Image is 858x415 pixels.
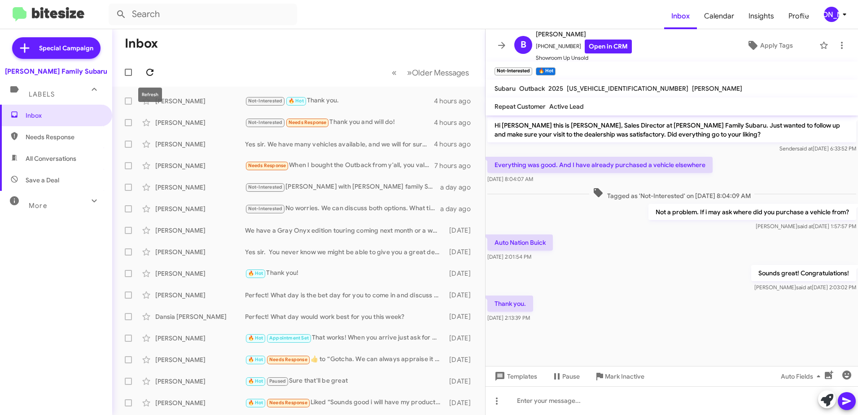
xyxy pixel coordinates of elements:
[245,268,445,278] div: Thank you!
[248,335,263,341] span: 🔥 Hot
[824,7,839,22] div: [PERSON_NAME]
[440,204,478,213] div: a day ago
[536,40,632,53] span: [PHONE_NUMBER]
[544,368,587,384] button: Pause
[155,269,245,278] div: [PERSON_NAME]
[562,368,580,384] span: Pause
[26,176,59,185] span: Save a Deal
[445,312,478,321] div: [DATE]
[26,154,76,163] span: All Conversations
[605,368,644,384] span: Mark Inactive
[155,97,245,106] div: [PERSON_NAME]
[26,111,102,120] span: Inbox
[724,37,815,53] button: Apply Tags
[155,291,245,300] div: [PERSON_NAME]
[756,223,856,230] span: [PERSON_NAME] [DATE] 1:57:57 PM
[248,357,263,362] span: 🔥 Hot
[781,368,824,384] span: Auto Fields
[269,335,309,341] span: Appointment Set
[386,63,402,82] button: Previous
[245,333,445,343] div: That works! When you arrive just ask for my product specialist, [PERSON_NAME].
[495,102,546,110] span: Repeat Customer
[487,176,533,182] span: [DATE] 8:04:07 AM
[289,98,304,104] span: 🔥 Hot
[445,291,478,300] div: [DATE]
[248,163,286,168] span: Needs Response
[751,265,856,281] p: Sounds great! Congratulations!
[138,88,162,102] div: Refresh
[155,118,245,127] div: [PERSON_NAME]
[495,84,516,93] span: Subaru
[245,182,440,192] div: [PERSON_NAME] with [PERSON_NAME] family Subaru
[760,37,793,53] span: Apply Tags
[269,357,307,362] span: Needs Response
[796,284,812,291] span: said at
[155,204,245,213] div: [PERSON_NAME]
[392,67,397,78] span: «
[269,400,307,406] span: Needs Response
[664,3,697,29] a: Inbox
[741,3,781,29] a: Insights
[585,40,632,53] a: Open in CRM
[245,203,440,214] div: No worries. We can discuss both options. What time [DATE] would like to come back in?
[549,102,584,110] span: Active Lead
[434,140,478,149] div: 4 hours ago
[248,378,263,384] span: 🔥 Hot
[248,184,283,190] span: Not-Interested
[487,157,713,173] p: Everything was good. And I have already purchased a vehicle elsewhere
[521,38,526,52] span: B
[387,63,474,82] nav: Page navigation example
[445,377,478,386] div: [DATE]
[5,67,107,76] div: [PERSON_NAME] Family Subaru
[434,161,478,170] div: 7 hours ago
[29,202,47,210] span: More
[548,84,563,93] span: 2025
[536,67,555,75] small: 🔥 Hot
[402,63,474,82] button: Next
[245,140,434,149] div: Yes sir. We have many vehicles available, and we will for sure find you that perfect one!
[487,234,553,251] p: Auto Nation Buick
[245,96,434,106] div: Thank you.
[781,3,816,29] span: Profile
[412,68,469,78] span: Older Messages
[587,368,652,384] button: Mark Inactive
[155,355,245,364] div: [PERSON_NAME]
[445,398,478,407] div: [DATE]
[536,29,632,40] span: [PERSON_NAME]
[697,3,741,29] a: Calendar
[434,97,478,106] div: 4 hours ago
[39,44,93,53] span: Special Campaign
[692,84,742,93] span: [PERSON_NAME]
[155,334,245,343] div: [PERSON_NAME]
[245,226,445,235] div: We have a Gray Onyx edition touring coming next month or a white and blue Regular Onyx edition co...
[493,368,537,384] span: Templates
[567,84,688,93] span: [US_VEHICLE_IDENTIFICATION_NUMBER]
[486,368,544,384] button: Templates
[155,377,245,386] div: [PERSON_NAME]
[109,4,297,25] input: Search
[155,226,245,235] div: [PERSON_NAME]
[434,118,478,127] div: 4 hours ago
[269,378,286,384] span: Paused
[519,84,545,93] span: Outback
[245,397,445,408] div: Liked “Sounds good i will have my product specialist give you a call between those hours”
[774,368,831,384] button: Auto Fields
[487,296,533,312] p: Thank you.
[248,270,263,276] span: 🔥 Hot
[26,132,102,141] span: Needs Response
[445,247,478,256] div: [DATE]
[495,67,532,75] small: Not-Interested
[816,7,848,22] button: [PERSON_NAME]
[245,312,445,321] div: Perfect! What day would work best for you this week?
[797,145,813,152] span: said at
[245,117,434,128] div: Thank you and will do!
[245,160,434,171] div: When I bought the Outback from y'all, you valued my trade in at less than half the first offer I ...
[245,291,445,300] div: Perfect! What day is the bet day for you to come in and discuss this?
[248,119,283,125] span: Not-Interested
[445,355,478,364] div: [DATE]
[536,53,632,62] span: Showroom Up Unsold
[12,37,101,59] a: Special Campaign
